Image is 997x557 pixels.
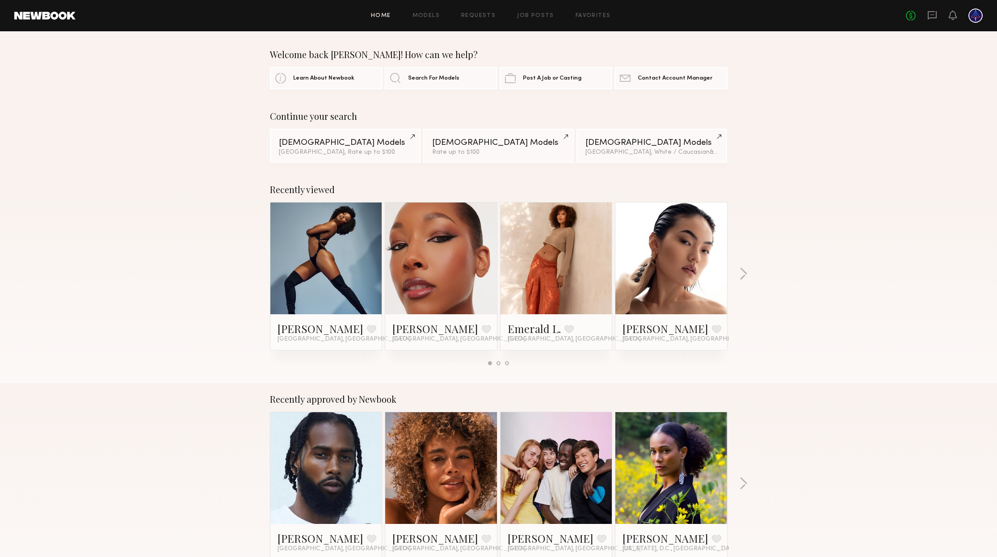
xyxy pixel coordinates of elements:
div: [DEMOGRAPHIC_DATA] Models [279,139,412,147]
div: [DEMOGRAPHIC_DATA] Models [432,139,565,147]
span: Post A Job or Casting [523,76,581,81]
div: [GEOGRAPHIC_DATA], White / Caucasian [585,149,718,156]
span: [GEOGRAPHIC_DATA], [GEOGRAPHIC_DATA] [278,545,411,553]
a: [PERSON_NAME] [623,321,708,336]
a: [DEMOGRAPHIC_DATA] Models[GEOGRAPHIC_DATA], White / Caucasian&1other filter [576,129,727,163]
a: Contact Account Manager [614,67,727,89]
div: Welcome back [PERSON_NAME]! How can we help? [270,49,728,60]
a: [PERSON_NAME] [278,531,363,545]
span: [GEOGRAPHIC_DATA], [GEOGRAPHIC_DATA] [623,336,756,343]
a: Emerald L. [508,321,561,336]
span: [GEOGRAPHIC_DATA], [GEOGRAPHIC_DATA] [392,545,526,553]
a: [PERSON_NAME] [623,531,708,545]
a: [PERSON_NAME] [508,531,593,545]
div: [DEMOGRAPHIC_DATA] Models [585,139,718,147]
span: Learn About Newbook [293,76,354,81]
a: Requests [461,13,496,19]
a: Job Posts [517,13,554,19]
a: [PERSON_NAME] [392,321,478,336]
span: [GEOGRAPHIC_DATA], [GEOGRAPHIC_DATA] [392,336,526,343]
a: Home [371,13,391,19]
a: Learn About Newbook [270,67,383,89]
div: Recently approved by Newbook [270,394,728,405]
a: [DEMOGRAPHIC_DATA] ModelsRate up to $100 [423,129,574,163]
a: Search For Models [385,67,497,89]
span: Contact Account Manager [638,76,712,81]
div: Continue your search [270,111,728,122]
div: Rate up to $100 [432,149,565,156]
span: [US_STATE], D.C., [GEOGRAPHIC_DATA] [623,545,739,553]
a: Post A Job or Casting [500,67,612,89]
span: & 1 other filter [710,149,748,155]
span: [GEOGRAPHIC_DATA], [GEOGRAPHIC_DATA] [508,336,641,343]
span: [GEOGRAPHIC_DATA], [GEOGRAPHIC_DATA] [278,336,411,343]
div: Recently viewed [270,184,728,195]
a: [PERSON_NAME] [278,321,363,336]
span: [GEOGRAPHIC_DATA], [GEOGRAPHIC_DATA] [508,545,641,553]
a: Models [412,13,440,19]
a: [DEMOGRAPHIC_DATA] Models[GEOGRAPHIC_DATA], Rate up to $100 [270,129,421,163]
div: [GEOGRAPHIC_DATA], Rate up to $100 [279,149,412,156]
a: Favorites [576,13,611,19]
a: [PERSON_NAME] [392,531,478,545]
span: Search For Models [408,76,459,81]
